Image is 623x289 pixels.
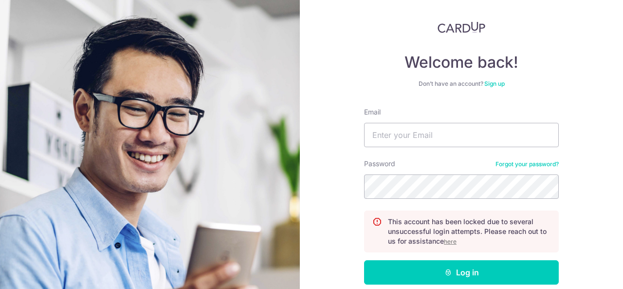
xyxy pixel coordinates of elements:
a: here [444,238,457,245]
button: Log in [364,260,559,285]
img: CardUp Logo [438,21,485,33]
label: Password [364,159,395,169]
p: This account has been locked due to several unsuccessful login attempts. Please reach out to us f... [388,217,550,246]
a: Sign up [484,80,505,87]
h4: Welcome back! [364,53,559,72]
label: Email [364,107,381,117]
div: Don’t have an account? [364,80,559,88]
input: Enter your Email [364,123,559,147]
a: Forgot your password? [495,160,559,168]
